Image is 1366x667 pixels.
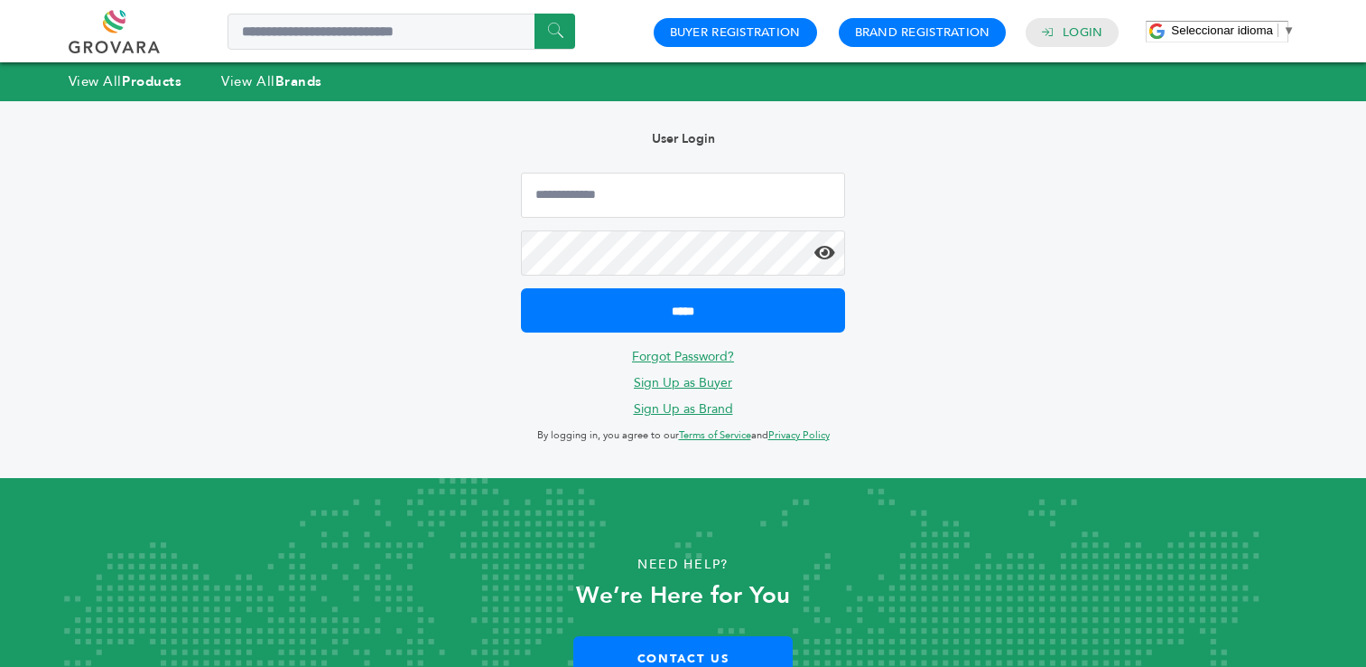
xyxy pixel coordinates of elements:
[670,24,801,41] a: Buyer Registration
[576,579,790,612] strong: We’re Here for You
[221,72,322,90] a: View AllBrands
[634,400,733,418] a: Sign Up as Brand
[275,72,322,90] strong: Brands
[652,130,715,147] b: User Login
[228,14,575,50] input: Search a product or brand...
[521,425,844,446] p: By logging in, you agree to our and
[1171,23,1273,37] span: Seleccionar idioma
[69,72,182,90] a: View AllProducts
[1283,23,1295,37] span: ▼
[855,24,990,41] a: Brand Registration
[1278,23,1278,37] span: ​
[521,173,844,218] input: Email Address
[521,230,844,276] input: Password
[634,374,732,391] a: Sign Up as Buyer
[632,348,734,365] a: Forgot Password?
[679,428,751,442] a: Terms of Service
[768,428,830,442] a: Privacy Policy
[69,551,1298,578] p: Need Help?
[1171,23,1295,37] a: Seleccionar idioma​
[122,72,181,90] strong: Products
[1063,24,1102,41] a: Login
